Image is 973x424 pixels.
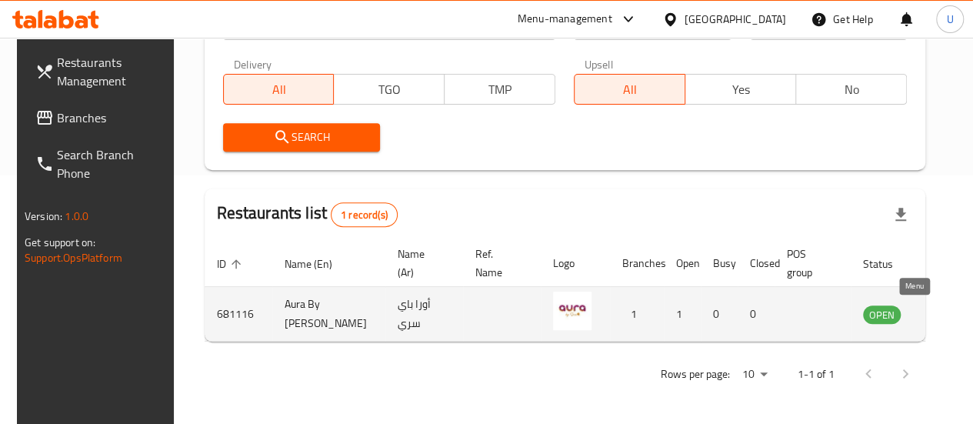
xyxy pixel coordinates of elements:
div: Total records count [331,202,398,227]
button: Yes [685,74,796,105]
span: All [230,78,328,101]
span: Ref. Name [475,245,522,282]
td: 681116 [205,287,272,342]
span: 1.0.0 [65,206,88,226]
span: Get support on: [25,232,95,252]
td: Aura By [PERSON_NAME] [272,287,385,342]
a: Support.OpsPlatform [25,248,122,268]
span: TGO [340,78,438,101]
button: Search [223,123,380,152]
span: Branches [57,109,167,127]
span: All [581,78,679,101]
span: Search [235,128,368,147]
div: [GEOGRAPHIC_DATA] [685,11,786,28]
span: Restaurants Management [57,53,167,90]
button: TMP [444,74,555,105]
span: Search Branch Phone [57,145,167,182]
span: TMP [451,78,549,101]
button: TGO [333,74,445,105]
a: Branches [23,99,179,136]
span: U [946,11,953,28]
span: POS group [787,245,832,282]
th: Closed [738,240,775,287]
button: All [223,74,335,105]
span: 1 record(s) [332,208,397,222]
span: Name (En) [285,255,352,273]
div: Menu-management [518,10,612,28]
span: No [802,78,901,101]
div: OPEN [863,305,901,324]
div: Rows per page: [736,363,773,386]
span: ID [217,255,246,273]
td: 1 [610,287,664,342]
p: 1-1 of 1 [798,365,835,384]
button: No [795,74,907,105]
td: 0 [701,287,738,342]
th: Open [664,240,701,287]
td: أورا باي سري [385,287,463,342]
div: Export file [882,196,919,233]
th: Busy [701,240,738,287]
span: Status [863,255,913,273]
span: Name (Ar) [398,245,445,282]
p: Rows per page: [661,365,730,384]
button: All [574,74,685,105]
span: Yes [691,78,790,101]
label: Delivery [234,58,272,69]
label: Upsell [585,58,613,69]
td: 1 [664,287,701,342]
a: Restaurants Management [23,44,179,99]
span: OPEN [863,306,901,324]
h2: Restaurants list [217,202,398,227]
a: Search Branch Phone [23,136,179,192]
td: 0 [738,287,775,342]
th: Logo [541,240,610,287]
img: Aura By Sree [553,292,591,330]
th: Branches [610,240,664,287]
span: Version: [25,206,62,226]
